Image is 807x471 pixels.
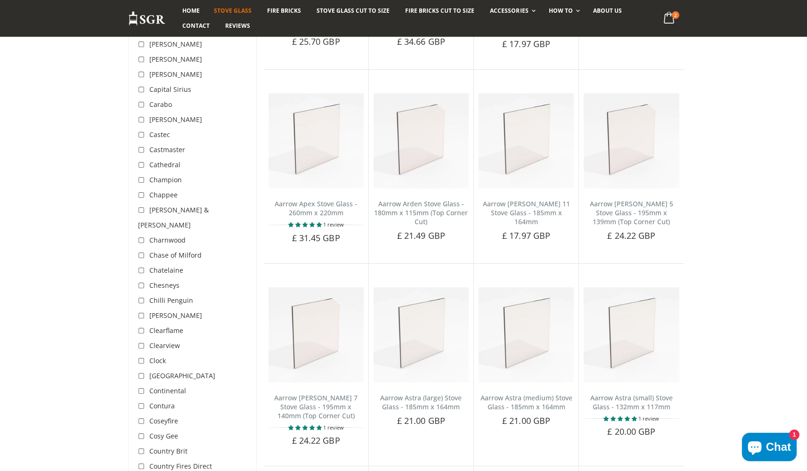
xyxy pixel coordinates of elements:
span: [GEOGRAPHIC_DATA] [149,371,215,380]
img: Aarrow Astra (large) stove glass [374,287,469,382]
a: Aarrow Astra (small) Stove Glass - 132mm x 117mm [590,393,673,411]
span: £ 34.66 GBP [397,36,445,47]
span: 1 review [323,424,344,431]
span: Accessories [490,7,528,15]
span: Fire Bricks [267,7,301,15]
span: £ 21.00 GBP [397,415,445,426]
span: Chappee [149,190,178,199]
span: [PERSON_NAME] [149,40,202,49]
span: £ 17.97 GBP [502,230,550,241]
span: Clock [149,356,166,365]
a: Aarrow [PERSON_NAME] 7 Stove Glass - 195mm x 140mm (Top Corner Cut) [274,393,358,420]
span: Chilli Penguin [149,296,193,305]
span: Contact [182,22,210,30]
span: Coseyfire [149,416,178,425]
span: £ 20.00 GBP [607,426,655,437]
img: Aarrow Arley 5 Stove Glass [584,93,679,188]
span: Stove Glass [214,7,252,15]
span: 1 review [638,415,659,422]
a: Stove Glass [207,3,259,18]
span: Contura [149,401,175,410]
img: Aarrow Apex Stove Glass [269,93,364,188]
span: Home [182,7,200,15]
img: Stove Glass Replacement [128,11,166,26]
span: About us [593,7,622,15]
span: Country Brit [149,447,187,455]
span: Cathedral [149,160,180,169]
span: Continental [149,386,186,395]
span: Fire Bricks Cut To Size [405,7,474,15]
span: £ 31.45 GBP [292,232,340,244]
span: How To [549,7,573,15]
span: £ 17.97 GBP [502,38,550,49]
a: Fire Bricks Cut To Size [398,3,481,18]
span: Charnwood [149,235,186,244]
a: Contact [175,18,217,33]
span: Cosy Gee [149,431,178,440]
span: 5.00 stars [288,221,323,228]
a: Fire Bricks [260,3,308,18]
span: Clearview [149,341,180,350]
span: [PERSON_NAME] [149,55,202,64]
span: 5.00 stars [288,424,323,431]
span: Clearflame [149,326,183,335]
img: Aarrow Astra (small) stove glass [584,287,679,382]
img: Aarrow Arley 11 Stove Glass [479,93,574,188]
a: Aarrow [PERSON_NAME] 11 Stove Glass - 185mm x 164mm [483,199,570,226]
a: 2 [660,9,679,28]
span: [PERSON_NAME] & [PERSON_NAME] [138,205,209,229]
span: 2 [672,11,679,19]
a: Home [175,3,207,18]
span: Chase of Milford [149,251,202,260]
span: Reviews [225,22,250,30]
span: Castmaster [149,145,185,154]
a: Aarrow Astra (large) Stove Glass - 185mm x 164mm [380,393,462,411]
inbox-online-store-chat: Shopify online store chat [739,433,799,463]
span: Carabo [149,100,172,109]
a: Aarrow Apex Stove Glass - 260mm x 220mm [275,199,357,217]
a: Aarrow Arden Stove Glass - 180mm x 115mm (Top Corner Cut) [374,199,468,226]
span: Chatelaine [149,266,183,275]
span: £ 25.70 GBP [292,36,340,47]
span: Castec [149,130,170,139]
span: [PERSON_NAME] [149,311,202,320]
a: Reviews [218,18,257,33]
span: £ 24.22 GBP [607,230,655,241]
span: £ 24.22 GBP [292,435,340,446]
a: Aarrow Astra (medium) Stove Glass - 185mm x 164mm [481,393,572,411]
a: Accessories [483,3,540,18]
span: [PERSON_NAME] [149,70,202,79]
a: Aarrow [PERSON_NAME] 5 Stove Glass - 195mm x 139mm (Top Corner Cut) [590,199,673,226]
span: [PERSON_NAME] [149,115,202,124]
img: Aarrow Arley 7 Stove Glass [269,287,364,382]
span: Country Fires Direct [149,462,212,471]
span: £ 21.00 GBP [502,415,550,426]
span: 5.00 stars [603,415,638,422]
span: Chesneys [149,281,179,290]
img: Aarrow Arden Stove Glass [374,93,469,188]
span: Champion [149,175,182,184]
a: Stove Glass Cut To Size [310,3,397,18]
span: Capital Sirius [149,85,191,94]
span: 1 review [323,221,344,228]
span: £ 21.49 GBP [397,230,445,241]
a: About us [586,3,629,18]
a: How To [542,3,585,18]
img: Aarrow Astra (medium) stove glass [479,287,574,382]
span: Stove Glass Cut To Size [317,7,390,15]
